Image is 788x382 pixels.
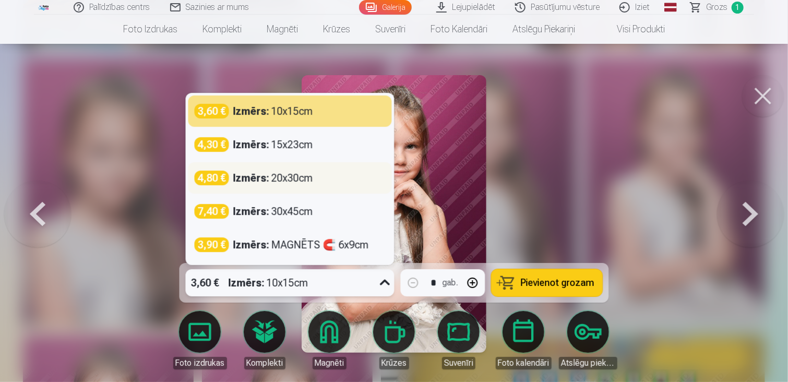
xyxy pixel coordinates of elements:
a: Suvenīri [363,15,418,44]
strong: Izmērs : [233,204,269,219]
a: Suvenīri [429,311,488,369]
div: Krūzes [379,357,409,369]
div: 10x15cm [229,269,308,296]
div: 15x23cm [233,137,313,152]
div: Komplekti [244,357,285,369]
div: 3,60 € [195,104,229,118]
div: 3,90 € [195,237,229,252]
a: Komplekti [235,311,294,369]
div: 30x45cm [233,204,313,219]
a: Komplekti [190,15,254,44]
button: Pievienot grozam [492,269,603,296]
div: 10x15cm [233,104,313,118]
div: 4,80 € [195,171,229,185]
div: Foto kalendāri [496,357,552,369]
strong: Izmērs : [229,276,265,290]
div: gab. [443,277,458,289]
a: Krūzes [365,311,423,369]
a: Magnēti [300,311,359,369]
div: MAGNĒTS 🧲 6x9cm [233,237,369,252]
span: Pievienot grozam [521,278,594,288]
div: 4,30 € [195,137,229,152]
strong: Izmērs : [233,171,269,185]
img: /fa1 [38,4,50,10]
div: 7,40 € [195,204,229,219]
div: 3,60 € [186,269,224,296]
a: Magnēti [254,15,311,44]
a: Foto kalendāri [418,15,500,44]
div: Foto izdrukas [173,357,227,369]
div: 20x30cm [233,171,313,185]
div: Atslēgu piekariņi [559,357,617,369]
a: Atslēgu piekariņi [559,311,617,369]
a: Foto kalendāri [494,311,553,369]
a: Foto izdrukas [111,15,190,44]
strong: Izmērs : [233,237,269,252]
a: Visi produkti [588,15,677,44]
a: Krūzes [311,15,363,44]
span: Grozs [706,1,727,14]
div: Suvenīri [442,357,475,369]
a: Foto izdrukas [171,311,229,369]
div: Magnēti [313,357,347,369]
strong: Izmērs : [233,137,269,152]
span: 1 [732,2,744,14]
strong: Izmērs : [233,104,269,118]
a: Atslēgu piekariņi [500,15,588,44]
